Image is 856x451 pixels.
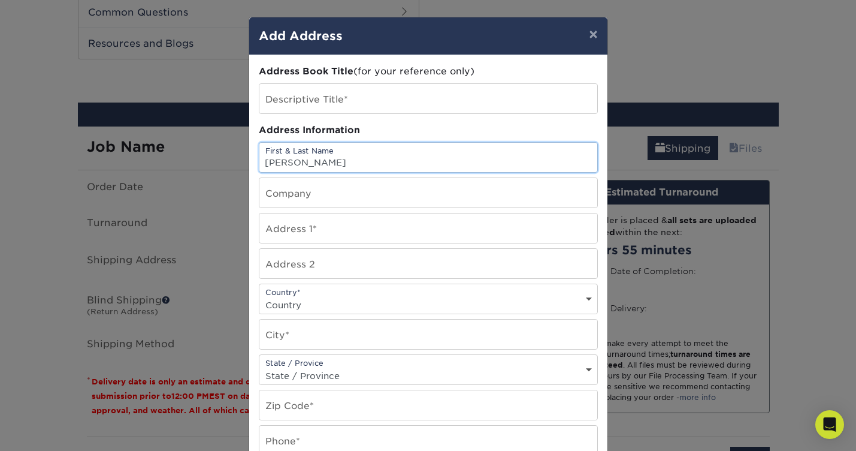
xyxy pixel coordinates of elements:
[579,17,607,51] button: ×
[259,65,353,77] span: Address Book Title
[815,410,844,439] div: Open Intercom Messenger
[259,27,598,45] h4: Add Address
[259,124,598,137] div: Address Information
[259,65,598,79] div: (for your reference only)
